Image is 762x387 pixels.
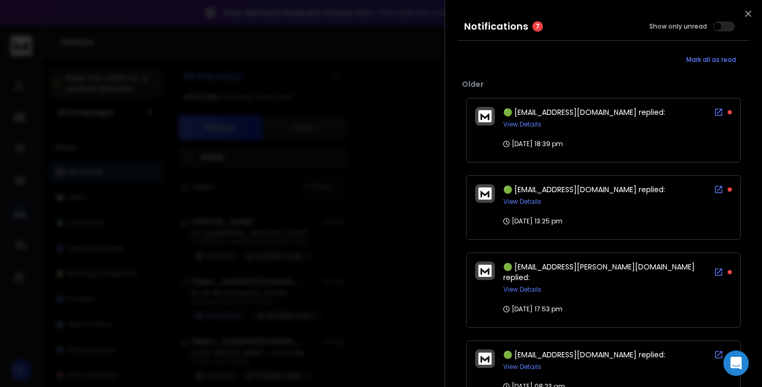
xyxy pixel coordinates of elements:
[503,120,541,129] button: View Details
[503,285,541,294] button: View Details
[532,21,543,32] span: 7
[462,79,745,89] p: Older
[503,363,541,371] button: View Details
[503,305,563,313] p: [DATE] 17:53 pm
[478,353,492,365] img: logo
[723,350,749,376] div: Open Intercom Messenger
[464,19,528,34] h3: Notifications
[503,262,695,283] span: 🟢 [EMAIL_ADDRESS][PERSON_NAME][DOMAIN_NAME] replied:
[503,217,563,226] p: [DATE] 13:25 pm
[686,56,736,64] span: Mark all as read
[478,187,492,200] img: logo
[503,197,541,206] button: View Details
[503,107,665,118] span: 🟢 [EMAIL_ADDRESS][DOMAIN_NAME] replied:
[478,110,492,122] img: logo
[478,265,492,277] img: logo
[673,49,749,70] button: Mark all as read
[649,22,707,31] label: Show only unread
[503,349,665,360] span: 🟢 [EMAIL_ADDRESS][DOMAIN_NAME] replied:
[503,184,665,195] span: 🟢 [EMAIL_ADDRESS][DOMAIN_NAME] replied:
[503,140,563,148] p: [DATE] 18:39 pm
